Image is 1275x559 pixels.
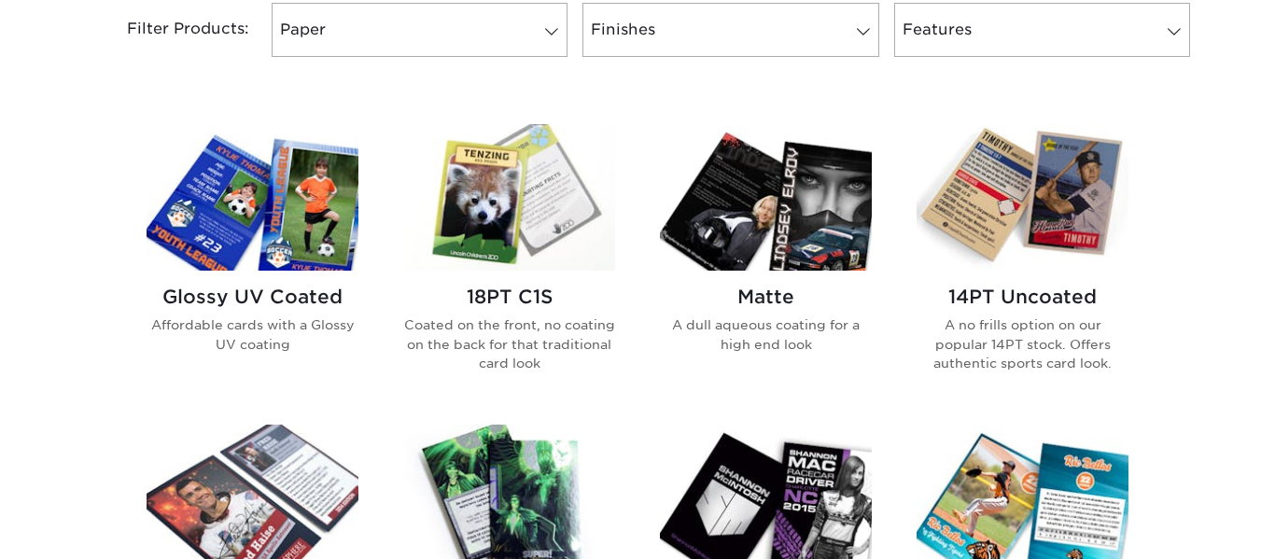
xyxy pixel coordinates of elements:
[660,124,872,402] a: Matte Trading Cards Matte A dull aqueous coating for a high end look
[894,3,1190,57] a: Features
[5,502,159,552] iframe: Google Customer Reviews
[403,286,615,308] h2: 18PT C1S
[403,124,615,402] a: 18PT C1S Trading Cards 18PT C1S Coated on the front, no coating on the back for that traditional ...
[917,124,1128,271] img: 14PT Uncoated Trading Cards
[77,3,264,57] div: Filter Products:
[147,315,358,354] p: Affordable cards with a Glossy UV coating
[147,286,358,308] h2: Glossy UV Coated
[917,315,1128,372] p: A no frills option on our popular 14PT stock. Offers authentic sports card look.
[660,124,872,271] img: Matte Trading Cards
[147,124,358,402] a: Glossy UV Coated Trading Cards Glossy UV Coated Affordable cards with a Glossy UV coating
[917,124,1128,402] a: 14PT Uncoated Trading Cards 14PT Uncoated A no frills option on our popular 14PT stock. Offers au...
[272,3,567,57] a: Paper
[917,286,1128,308] h2: 14PT Uncoated
[403,124,615,271] img: 18PT C1S Trading Cards
[403,315,615,372] p: Coated on the front, no coating on the back for that traditional card look
[660,286,872,308] h2: Matte
[582,3,878,57] a: Finishes
[147,124,358,271] img: Glossy UV Coated Trading Cards
[660,315,872,354] p: A dull aqueous coating for a high end look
